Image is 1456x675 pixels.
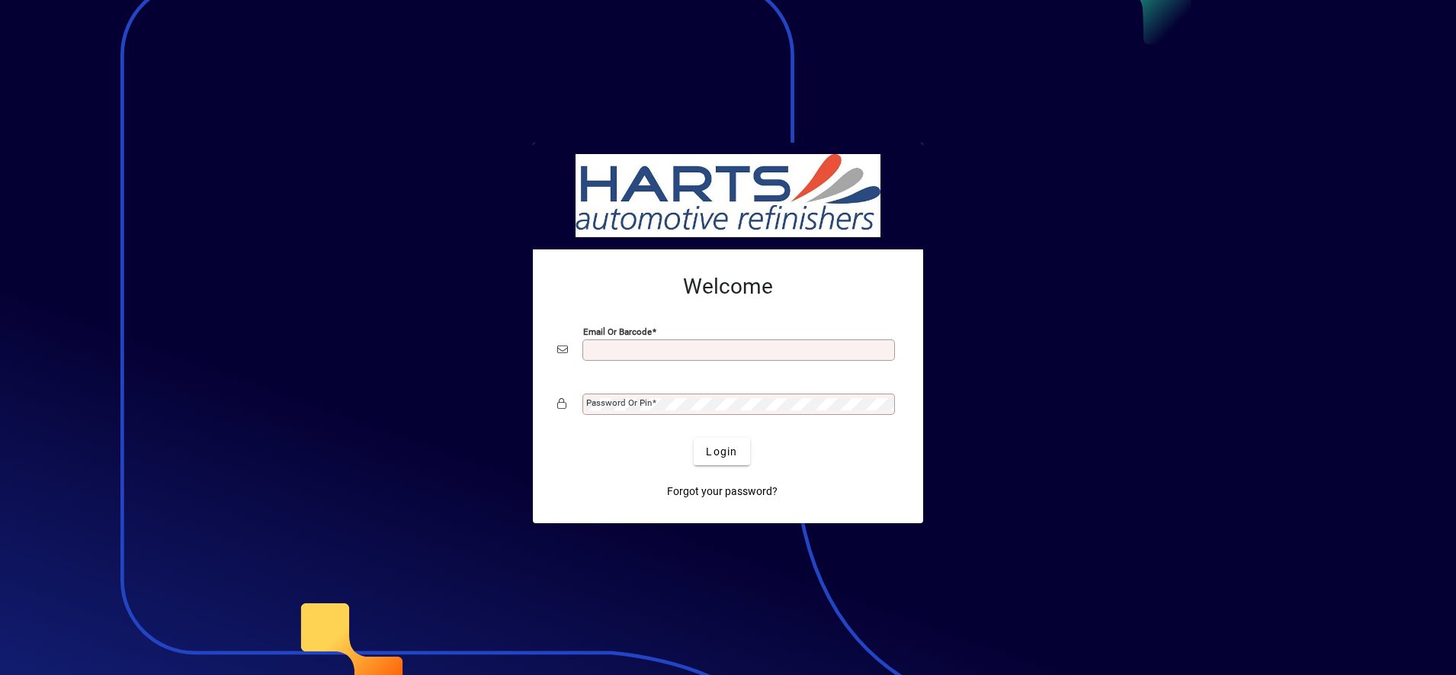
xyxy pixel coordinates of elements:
[694,438,749,465] button: Login
[583,326,652,337] mat-label: Email or Barcode
[661,477,784,505] a: Forgot your password?
[706,444,737,460] span: Login
[667,484,778,500] span: Forgot your password?
[586,397,652,408] mat-label: Password or Pin
[557,274,899,300] h2: Welcome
